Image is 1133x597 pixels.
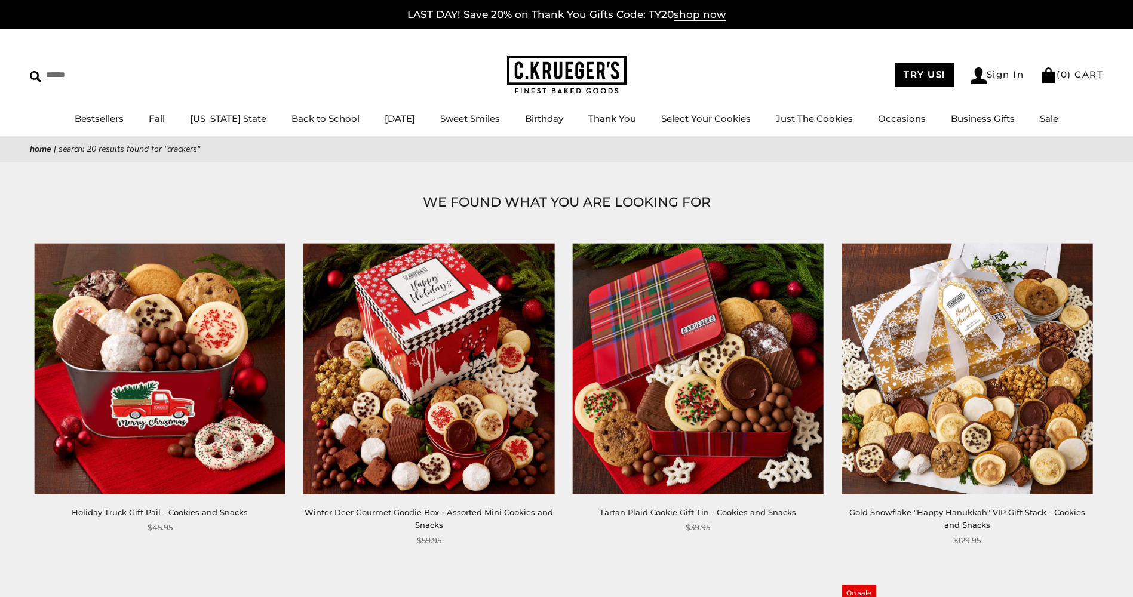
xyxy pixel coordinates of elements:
a: Home [30,143,51,155]
span: 0 [1061,69,1068,80]
a: Fall [149,113,165,124]
h1: WE FOUND WHAT YOU ARE LOOKING FOR [48,192,1085,213]
img: Tartan Plaid Cookie Gift Tin - Cookies and Snacks [572,243,824,494]
span: Search: 20 results found for "crackers" [59,143,200,155]
img: C.KRUEGER'S [507,56,627,94]
a: TRY US! [895,63,954,87]
span: $129.95 [953,534,981,547]
a: Occasions [878,113,926,124]
input: Search [30,66,172,84]
a: Sweet Smiles [440,113,500,124]
span: | [54,143,56,155]
span: $59.95 [417,534,441,547]
a: Select Your Cookies [661,113,751,124]
a: Gold Snowflake "Happy Hanukkah" VIP Gift Stack - Cookies and Snacks [849,507,1085,530]
a: Winter Deer Gourmet Goodie Box - Assorted Mini Cookies and Snacks [305,507,553,530]
a: Birthday [525,113,563,124]
img: Holiday Truck Gift Pail - Cookies and Snacks [34,243,285,494]
img: Account [971,67,987,84]
span: shop now [674,8,726,21]
a: Just The Cookies [776,113,853,124]
img: Winter Deer Gourmet Goodie Box - Assorted Mini Cookies and Snacks [303,243,555,494]
a: Tartan Plaid Cookie Gift Tin - Cookies and Snacks [600,507,796,517]
img: Gold Snowflake "Happy Hanukkah" VIP Gift Stack - Cookies and Snacks [842,243,1093,494]
a: Holiday Truck Gift Pail - Cookies and Snacks [72,507,248,517]
img: Bag [1040,67,1057,83]
a: Back to School [291,113,360,124]
a: [DATE] [385,113,415,124]
a: (0) CART [1040,69,1103,80]
a: Sale [1040,113,1058,124]
a: Bestsellers [75,113,124,124]
a: LAST DAY! Save 20% on Thank You Gifts Code: TY20shop now [407,8,726,21]
a: Business Gifts [951,113,1015,124]
span: $39.95 [686,521,710,534]
a: Thank You [588,113,636,124]
a: Sign In [971,67,1024,84]
img: Search [30,71,41,82]
span: $45.95 [148,521,173,534]
nav: breadcrumbs [30,142,1103,156]
a: [US_STATE] State [190,113,266,124]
